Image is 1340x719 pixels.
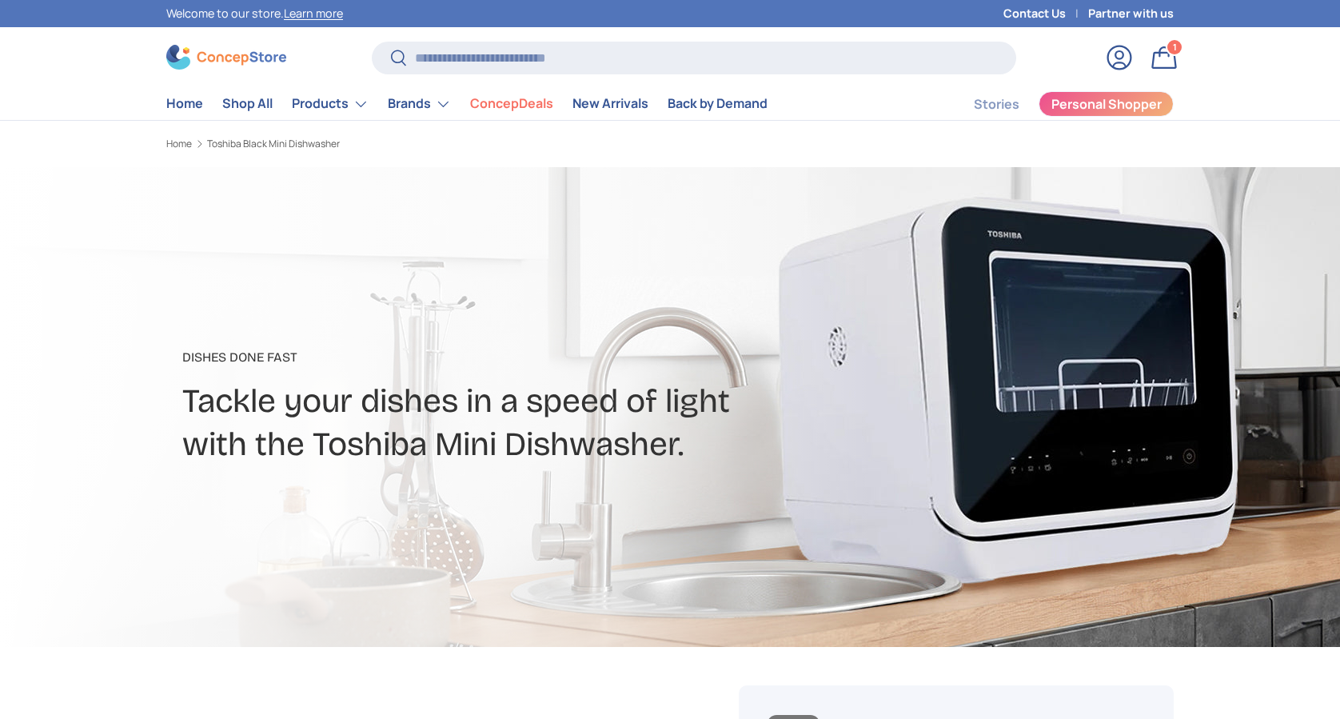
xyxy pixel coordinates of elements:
[1051,98,1162,110] span: Personal Shopper
[182,380,796,466] h2: Tackle your dishes in a speed of light with the Toshiba Mini Dishwasher.
[1003,5,1088,22] a: Contact Us
[166,88,203,119] a: Home
[282,88,378,120] summary: Products
[166,45,286,70] img: ConcepStore
[1173,41,1177,53] span: 1
[668,88,768,119] a: Back by Demand
[166,5,343,22] p: Welcome to our store.
[974,89,1019,120] a: Stories
[572,88,648,119] a: New Arrivals
[284,6,343,21] a: Learn more
[388,88,451,120] a: Brands
[935,88,1174,120] nav: Secondary
[166,137,700,151] nav: Breadcrumbs
[1088,5,1174,22] a: Partner with us
[166,139,192,149] a: Home
[166,88,768,120] nav: Primary
[1039,91,1174,117] a: Personal Shopper
[292,88,369,120] a: Products
[470,88,553,119] a: ConcepDeals
[207,139,340,149] a: Toshiba Black Mini Dishwasher
[222,88,273,119] a: Shop All
[378,88,461,120] summary: Brands
[182,348,796,367] p: Dishes Done Fast​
